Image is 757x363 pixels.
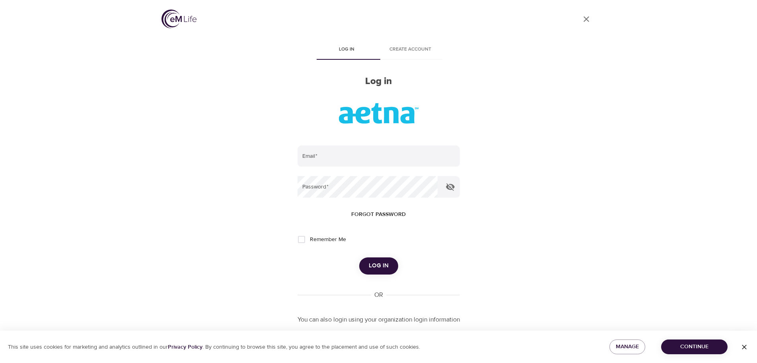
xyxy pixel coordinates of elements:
[168,343,202,351] a: Privacy Policy
[320,45,374,54] span: Log in
[298,315,460,324] p: You can also login using your organization login information
[339,103,418,124] img: org_logo_8.jpg
[351,210,406,220] span: Forgot password
[298,41,460,60] div: disabled tabs example
[298,76,460,87] h2: Log in
[359,257,398,274] button: Log in
[661,339,728,354] button: Continue
[383,45,438,54] span: Create account
[616,342,639,352] span: Manage
[577,10,596,29] a: close
[162,10,197,28] img: logo
[310,235,346,244] span: Remember Me
[371,290,386,300] div: OR
[667,342,721,352] span: Continue
[348,207,409,222] button: Forgot password
[609,339,645,354] button: Manage
[369,261,389,271] span: Log in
